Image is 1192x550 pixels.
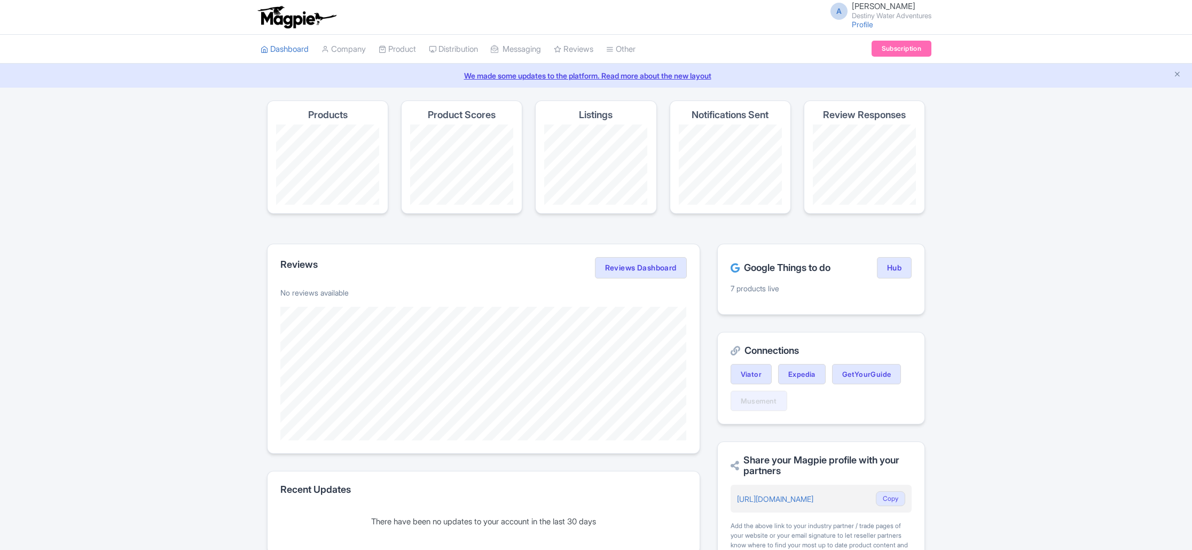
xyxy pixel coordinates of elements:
[379,35,416,64] a: Product
[255,5,338,29] img: logo-ab69f6fb50320c5b225c76a69d11143b.png
[731,391,787,411] a: Musement
[428,110,496,120] h4: Product Scores
[595,257,687,278] a: Reviews Dashboard
[830,3,848,20] span: A
[731,262,830,273] h2: Google Things to do
[280,259,318,270] h2: Reviews
[554,35,593,64] a: Reviews
[280,287,687,298] p: No reviews available
[579,110,613,120] h4: Listings
[731,364,772,384] a: Viator
[280,484,687,495] h2: Recent Updates
[1173,69,1181,81] button: Close announcement
[321,35,366,64] a: Company
[832,364,901,384] a: GetYourGuide
[731,455,912,476] h2: Share your Magpie profile with your partners
[731,345,912,356] h2: Connections
[308,110,348,120] h4: Products
[261,35,309,64] a: Dashboard
[491,35,541,64] a: Messaging
[852,12,931,19] small: Destiny Water Adventures
[692,110,768,120] h4: Notifications Sent
[778,364,826,384] a: Expedia
[737,494,813,503] a: [URL][DOMAIN_NAME]
[852,20,873,29] a: Profile
[876,491,905,506] button: Copy
[872,41,931,57] a: Subscription
[731,283,912,294] p: 7 products live
[877,257,912,278] a: Hub
[606,35,636,64] a: Other
[6,70,1186,81] a: We made some updates to the platform. Read more about the new layout
[429,35,478,64] a: Distribution
[823,110,906,120] h4: Review Responses
[824,2,931,19] a: A [PERSON_NAME] Destiny Water Adventures
[280,516,687,528] div: There have been no updates to your account in the last 30 days
[852,1,915,11] span: [PERSON_NAME]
